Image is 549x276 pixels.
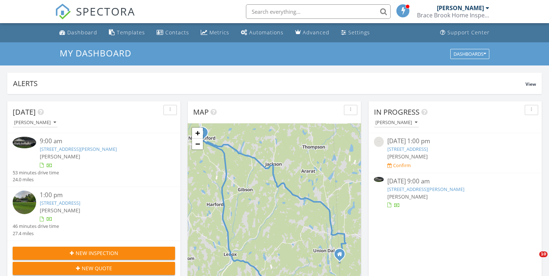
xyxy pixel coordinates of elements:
[13,191,175,237] a: 1:00 pm [STREET_ADDRESS] [PERSON_NAME] 46 minutes drive time 27.4 miles
[437,4,484,12] div: [PERSON_NAME]
[374,137,536,169] a: [DATE] 1:00 pm [STREET_ADDRESS] [PERSON_NAME] Confirm
[13,262,175,275] button: New Quote
[387,193,428,200] span: [PERSON_NAME]
[374,177,384,182] img: 9543314%2Freports%2F0d8803f2-e13f-4c16-ba93-0de26952f410%2Fcover_photos%2FjRp6etaDfgFyW8MPeV6t%2F...
[203,132,207,137] div: 110 Jackson St, New Milford, PA 18834
[292,26,332,39] a: Advanced
[454,51,486,56] div: Dashboards
[539,251,548,257] span: 10
[201,131,204,136] i: 1
[13,191,36,214] img: streetview
[374,177,536,209] a: [DATE] 9:00 am [STREET_ADDRESS][PERSON_NAME] [PERSON_NAME]
[387,146,428,152] a: [STREET_ADDRESS]
[524,251,542,269] iframe: Intercom live chat
[82,264,112,272] span: New Quote
[447,29,490,36] div: Support Center
[387,177,523,186] div: [DATE] 9:00 am
[40,200,80,206] a: [STREET_ADDRESS]
[387,186,464,192] a: [STREET_ADDRESS][PERSON_NAME]
[238,26,286,39] a: Automations (Basic)
[165,29,189,36] div: Contacts
[76,249,118,257] span: New Inspection
[387,153,428,160] span: [PERSON_NAME]
[13,247,175,260] button: New Inspection
[14,120,56,125] div: [PERSON_NAME]
[13,230,59,237] div: 27.4 miles
[40,207,80,214] span: [PERSON_NAME]
[348,29,370,36] div: Settings
[374,118,419,128] button: [PERSON_NAME]
[374,137,384,147] img: streetview
[154,26,192,39] a: Contacts
[40,146,117,152] a: [STREET_ADDRESS][PERSON_NAME]
[40,153,80,160] span: [PERSON_NAME]
[13,78,525,88] div: Alerts
[13,223,59,230] div: 46 minutes drive time
[338,26,373,39] a: Settings
[67,29,97,36] div: Dashboard
[55,4,71,20] img: The Best Home Inspection Software - Spectora
[209,29,229,36] div: Metrics
[40,137,162,146] div: 9:00 am
[60,47,131,59] span: My Dashboard
[76,4,135,19] span: SPECTORA
[56,26,100,39] a: Dashboard
[387,137,523,146] div: [DATE] 1:00 pm
[40,191,162,200] div: 1:00 pm
[13,137,175,183] a: 9:00 am [STREET_ADDRESS][PERSON_NAME] [PERSON_NAME] 53 minutes drive time 24.0 miles
[13,176,59,183] div: 24.0 miles
[246,4,391,19] input: Search everything...
[303,29,329,36] div: Advanced
[437,26,493,39] a: Support Center
[374,107,420,117] span: In Progress
[340,254,344,258] div: 395 Brace Brook Rd, Forest City PA 18421
[55,10,135,25] a: SPECTORA
[106,26,148,39] a: Templates
[375,120,417,125] div: [PERSON_NAME]
[13,137,36,148] img: 9543314%2Freports%2F0d8803f2-e13f-4c16-ba93-0de26952f410%2Fcover_photos%2FjRp6etaDfgFyW8MPeV6t%2F...
[13,169,59,176] div: 53 minutes drive time
[192,128,203,139] a: Zoom in
[417,12,489,19] div: Brace Brook Home Inspections LLC.
[525,81,536,87] span: View
[249,29,284,36] div: Automations
[193,107,209,117] span: Map
[13,118,58,128] button: [PERSON_NAME]
[450,49,489,59] button: Dashboards
[198,26,232,39] a: Metrics
[387,162,411,169] a: Confirm
[393,162,411,168] div: Confirm
[192,139,203,149] a: Zoom out
[13,107,36,117] span: [DATE]
[117,29,145,36] div: Templates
